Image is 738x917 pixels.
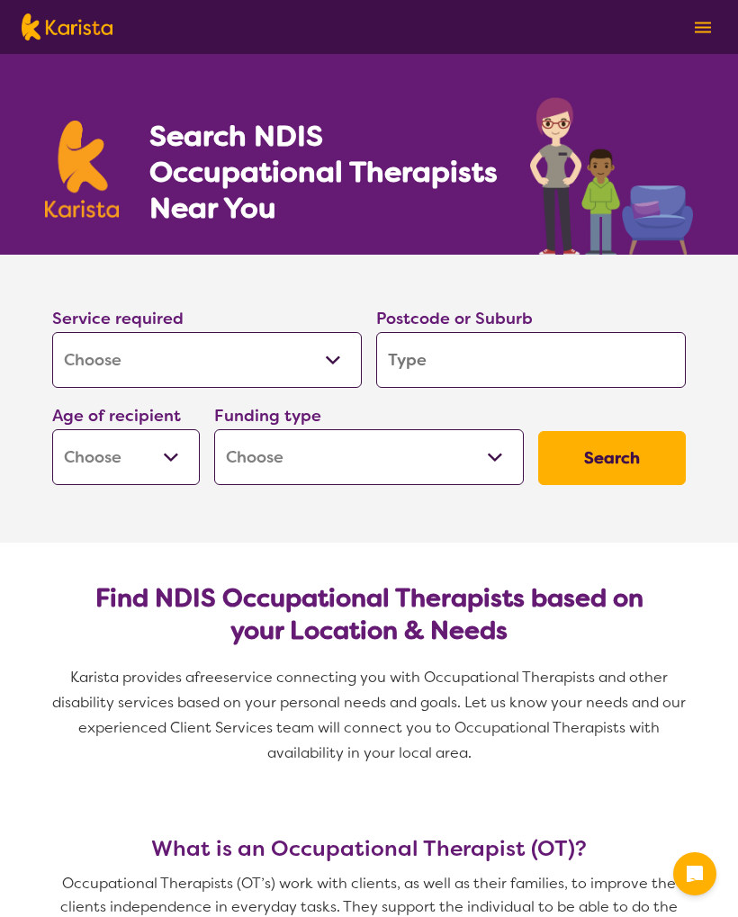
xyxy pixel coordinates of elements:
img: Karista logo [45,121,119,218]
label: Age of recipient [52,405,181,427]
span: free [194,668,223,687]
input: Type [376,332,686,388]
button: Search [538,431,686,485]
h3: What is an Occupational Therapist (OT)? [45,836,693,861]
span: service connecting you with Occupational Therapists and other disability services based on your p... [52,668,689,762]
span: Karista provides a [70,668,194,687]
h2: Find NDIS Occupational Therapists based on your Location & Needs [67,582,671,647]
img: menu [695,22,711,33]
label: Service required [52,308,184,329]
label: Postcode or Suburb [376,308,533,329]
img: occupational-therapy [530,97,693,255]
img: Karista logo [22,13,112,40]
h1: Search NDIS Occupational Therapists Near You [149,118,499,226]
label: Funding type [214,405,321,427]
